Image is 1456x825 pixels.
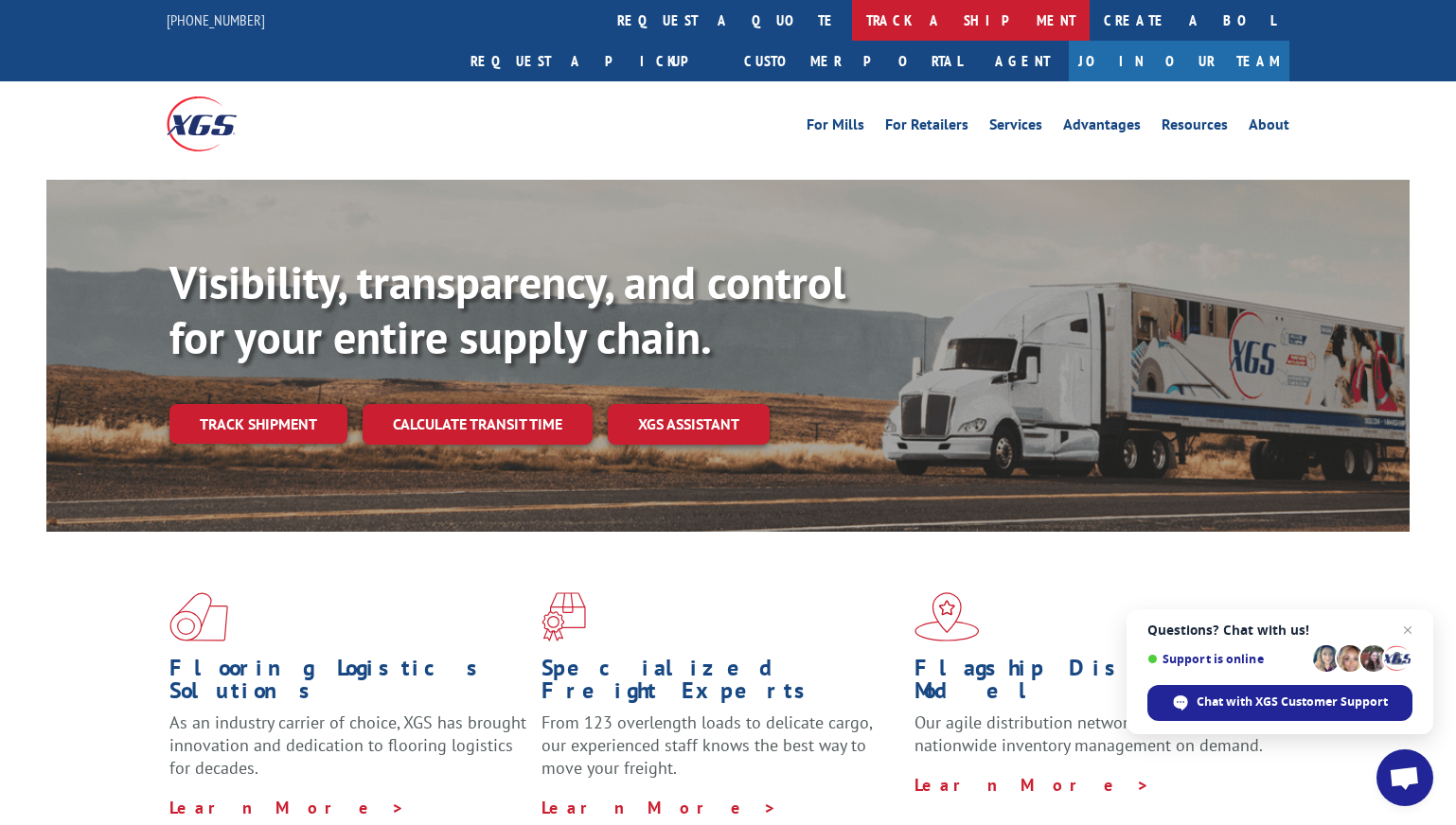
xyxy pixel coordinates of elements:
a: Join Our Team [1069,41,1289,81]
span: Close chat [1396,619,1419,641]
a: Agent [976,41,1069,81]
h1: Specialized Freight Experts [542,657,899,711]
a: Services [989,117,1042,138]
b: Visibility, transparency, and control for your entire supply chain. [169,253,845,366]
a: Learn More > [542,797,777,818]
a: [PHONE_NUMBER] [167,10,265,29]
a: Advantages [1063,117,1141,138]
img: xgs-icon-total-supply-chain-intelligence-red [169,592,228,641]
a: Learn More > [169,797,405,818]
a: For Retailers [885,117,968,138]
a: About [1249,117,1289,138]
div: Chat with XGS Customer Support [1147,685,1412,721]
a: Calculate transit time [363,404,593,445]
div: Open chat [1376,749,1433,806]
span: As an industry carrier of choice, XGS has brought innovation and dedication to flooring logistics... [169,711,526,779]
h1: Flooring Logistics Solutions [169,657,527,711]
a: Resources [1162,117,1228,138]
a: XGS ASSISTANT [608,404,770,445]
span: Questions? Chat with us! [1147,623,1412,638]
a: For Mills [807,117,864,138]
a: Customer Portal [730,41,976,81]
a: Learn More > [914,774,1150,796]
span: Our agile distribution network gives you nationwide inventory management on demand. [914,711,1263,756]
img: xgs-icon-flagship-distribution-model-red [914,592,980,641]
h1: Flagship Distribution Model [914,657,1272,711]
a: Track shipment [169,404,347,444]
span: Support is online [1147,652,1306,666]
img: xgs-icon-focused-on-flooring-red [542,592,586,641]
a: Request a pickup [456,41,730,81]
span: Chat with XGS Customer Support [1197,693,1388,711]
p: From 123 overlength loads to delicate cargo, our experienced staff knows the best way to move you... [542,711,899,796]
